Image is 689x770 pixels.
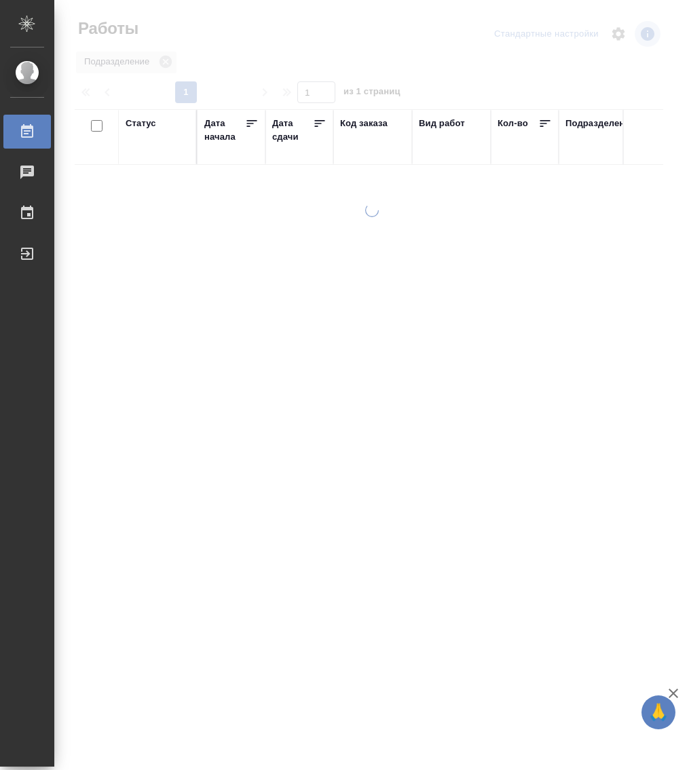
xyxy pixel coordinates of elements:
[126,117,156,130] div: Статус
[641,695,675,729] button: 🙏
[340,117,388,130] div: Код заказа
[498,117,528,130] div: Кол-во
[272,117,313,144] div: Дата сдачи
[565,117,635,130] div: Подразделение
[419,117,465,130] div: Вид работ
[647,698,670,727] span: 🙏
[204,117,245,144] div: Дата начала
